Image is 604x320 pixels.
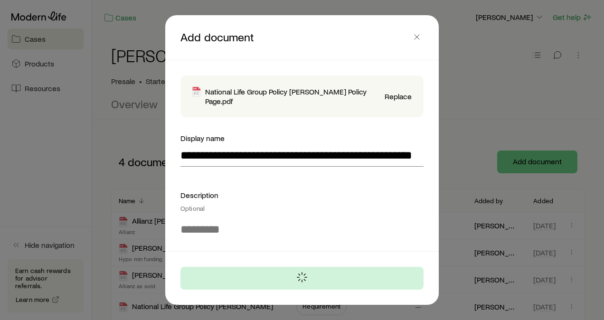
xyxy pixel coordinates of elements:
div: Optional [180,205,424,212]
p: Add document [180,30,410,45]
div: Display name [180,132,424,144]
div: Description [180,189,424,212]
p: National Life Group Policy [PERSON_NAME] Policy Page.pdf [205,87,384,106]
button: Replace [384,92,412,101]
